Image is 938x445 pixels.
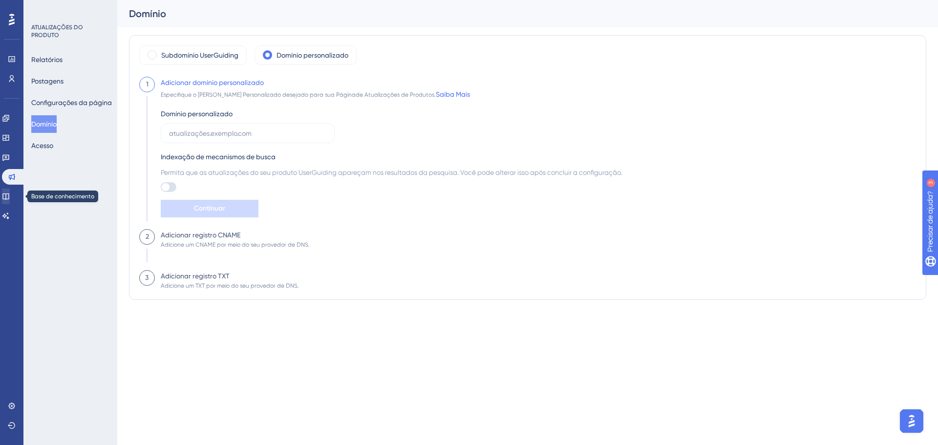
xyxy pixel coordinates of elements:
[31,94,112,111] button: Configurações da página
[146,80,149,88] font: 1
[31,115,57,133] button: Domínio
[161,272,230,280] font: Adicionar registro TXT
[31,142,53,149] font: Acesso
[161,200,258,217] button: Continuar
[436,90,470,98] a: Saiba Mais
[161,231,240,239] font: Adicionar registro CNAME
[897,406,926,436] iframe: Iniciador do Assistente de IA do UserGuiding
[169,128,326,139] input: atualizações.exemplo.com
[31,56,63,64] font: Relatórios
[31,51,63,68] button: Relatórios
[91,6,94,11] font: 3
[161,51,238,59] font: Subdomínio UserGuiding
[31,72,64,90] button: Postagens
[145,274,149,282] font: 3
[161,79,264,86] font: Adicionar domínio personalizado
[31,99,112,106] font: Configurações da página
[161,110,233,118] font: Domínio personalizado
[31,137,53,154] button: Acesso
[146,233,149,241] font: 2
[31,24,83,39] font: ATUALIZAÇÕES DO PRODUTO
[31,120,57,128] font: Domínio
[161,153,276,161] font: Indexação de mecanismos de busca
[31,77,64,85] font: Postagens
[161,169,622,176] font: Permita que as atualizações do seu produto UserGuiding apareçam nos resultados da pesquisa. Você ...
[194,204,225,212] font: Continuar
[161,91,356,98] font: Especifique o [PERSON_NAME] Personalizado desejado para sua Página
[277,51,348,59] font: Domínio personalizado
[161,241,310,248] font: Adicione um CNAME por meio do seu provedor de DNS.
[356,91,434,98] font: de Atualizações de Produtos
[129,8,166,20] font: Domínio
[434,91,436,98] font: .
[23,4,84,12] font: Precisar de ajuda?
[161,282,299,289] font: Adicione um TXT por meio do seu provedor de DNS.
